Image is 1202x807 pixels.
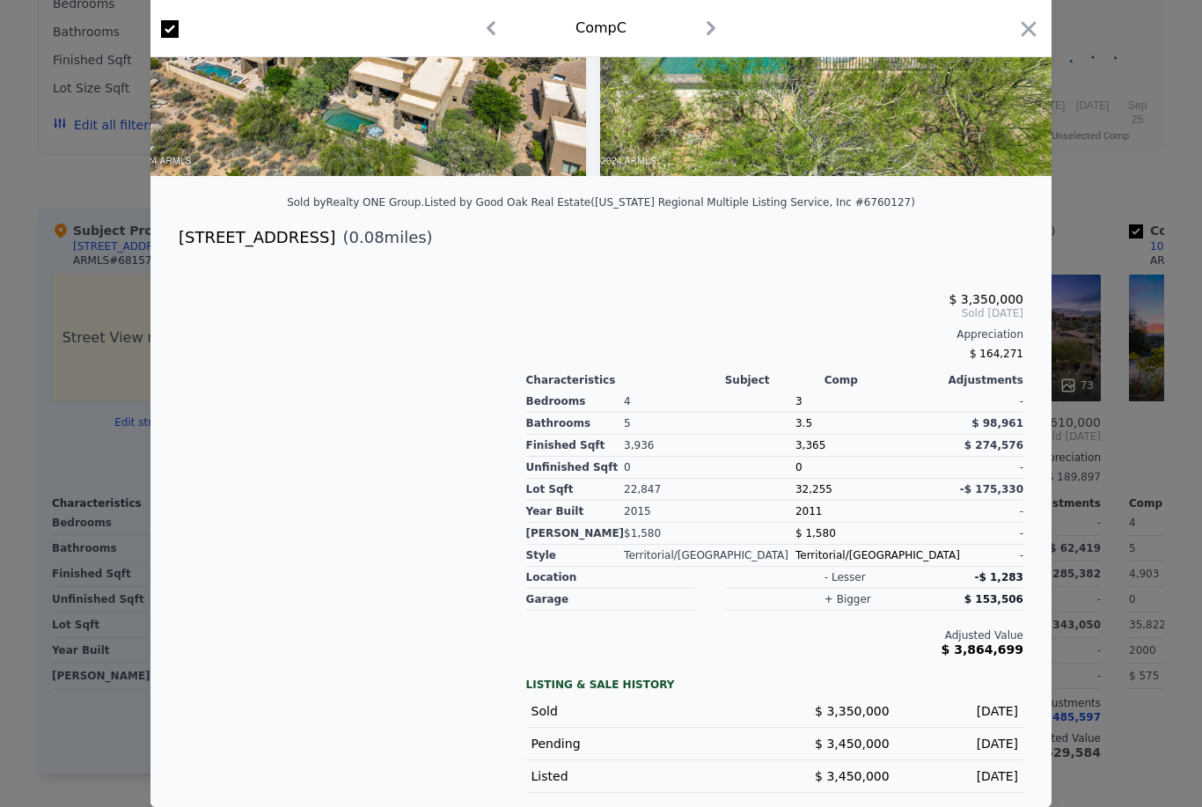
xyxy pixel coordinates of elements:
div: Territorial/[GEOGRAPHIC_DATA] [795,545,960,567]
div: - [960,457,1023,479]
span: Sold [DATE] [526,306,1023,320]
div: - [960,501,1023,523]
div: 0 [624,457,795,479]
span: 0.08 [349,228,385,246]
div: Appreciation [526,327,1023,341]
div: Style [526,545,625,567]
span: $ 98,961 [971,417,1023,429]
div: Comp [825,373,924,387]
div: [DATE] [904,767,1018,785]
div: Year Built [526,501,625,523]
div: + bigger [825,592,871,606]
span: $ 164,271 [970,348,1023,360]
div: Adjustments [924,373,1023,387]
span: $ 3,864,699 [942,642,1023,657]
div: Comp C [575,18,627,39]
div: 2015 [624,501,795,523]
div: 3,936 [624,435,795,457]
div: location [526,567,695,589]
span: -$ 1,283 [974,571,1022,583]
div: Pending [531,735,761,752]
div: Characteristics [526,373,725,387]
div: Adjusted Value [526,628,1023,642]
div: Sold by Realty ONE Group . [287,196,424,209]
div: $1,580 [624,523,795,545]
div: 2011 [795,501,960,523]
div: 5 [624,413,795,435]
span: $ 153,506 [964,593,1023,605]
div: - lesser [825,570,866,584]
div: Sold [531,702,761,720]
div: Subject [725,373,825,387]
div: Listed by Good Oak Real Estate ([US_STATE] Regional Multiple Listing Service, Inc #6760127) [424,196,915,209]
div: 3.5 [795,413,960,435]
span: $ 3,350,000 [815,704,890,718]
span: $ 274,576 [964,439,1023,451]
span: -$ 175,330 [960,483,1023,495]
div: [STREET_ADDRESS] [179,225,335,250]
span: 32,255 [795,483,832,495]
div: LISTING & SALE HISTORY [526,678,1023,695]
div: [PERSON_NAME] [526,523,625,545]
span: $ 3,350,000 [949,292,1023,306]
span: $ 3,450,000 [815,769,890,783]
div: - [960,523,1023,545]
div: Lot Sqft [526,479,625,501]
div: Unfinished Sqft [526,457,625,479]
span: $ 3,450,000 [815,737,890,751]
div: - [960,391,1023,413]
div: garage [526,589,695,611]
span: 0 [795,461,803,473]
span: $ 1,580 [795,527,836,539]
div: Bedrooms [526,391,625,413]
div: [DATE] [904,702,1018,720]
div: 4 [624,391,795,413]
div: Finished Sqft [526,435,625,457]
span: 3 [795,395,803,407]
div: - [960,545,1023,567]
span: ( miles) [335,225,432,250]
div: Bathrooms [526,413,625,435]
span: 3,365 [795,439,825,451]
div: Territorial/[GEOGRAPHIC_DATA] [624,545,795,567]
div: [DATE] [904,735,1018,752]
div: 22,847 [624,479,795,501]
div: Listed [531,767,761,785]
